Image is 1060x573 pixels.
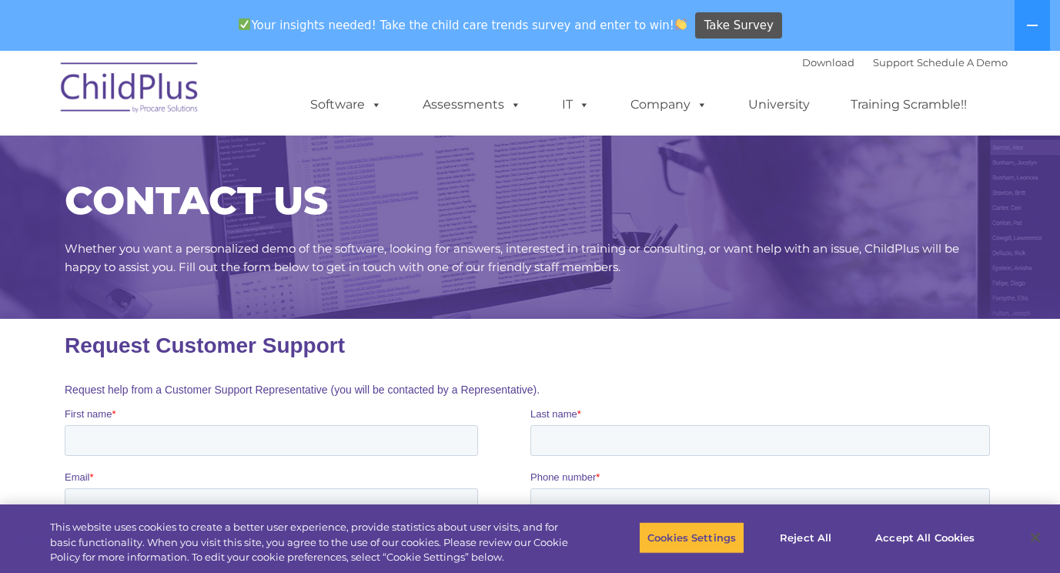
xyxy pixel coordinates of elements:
button: Accept All Cookies [867,521,983,554]
button: Close [1018,521,1052,555]
a: University [733,89,825,120]
a: Download [802,56,854,69]
span: Whether you want a personalized demo of the software, looking for answers, interested in training... [65,241,959,274]
button: Reject All [757,521,854,554]
span: Your insights needed! Take the child care trends survey and enter to win! [232,10,694,40]
img: 👏 [675,18,687,30]
span: Phone number [466,152,531,164]
font: | [802,56,1008,69]
button: Cookies Settings [639,521,744,554]
span: Take Survey [704,12,774,39]
a: Support [873,56,914,69]
span: Last name [466,89,513,101]
a: Company [615,89,723,120]
a: IT [547,89,605,120]
a: Software [295,89,397,120]
a: Training Scramble!! [835,89,982,120]
span: CONTACT US [65,177,328,224]
a: Assessments [407,89,537,120]
img: ChildPlus by Procare Solutions [53,52,207,129]
img: ✅ [239,18,250,30]
a: Take Survey [695,12,782,39]
a: Schedule A Demo [917,56,1008,69]
div: This website uses cookies to create a better user experience, provide statistics about user visit... [50,520,583,565]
